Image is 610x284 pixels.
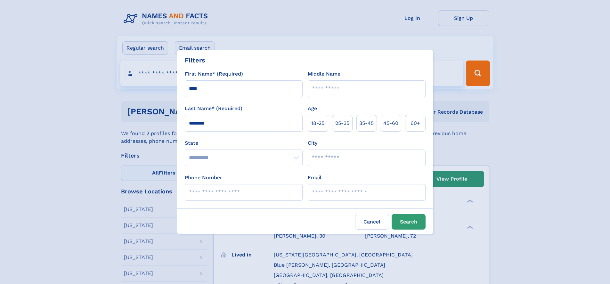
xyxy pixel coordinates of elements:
[185,174,222,182] label: Phone Number
[359,119,374,127] span: 35‑45
[335,119,349,127] span: 25‑35
[185,139,303,147] label: State
[311,119,324,127] span: 18‑25
[355,214,389,230] label: Cancel
[411,119,420,127] span: 60+
[392,214,426,230] button: Search
[185,55,205,65] div: Filters
[185,105,242,112] label: Last Name* (Required)
[308,174,321,182] label: Email
[185,70,243,78] label: First Name* (Required)
[308,139,317,147] label: City
[308,70,340,78] label: Middle Name
[308,105,317,112] label: Age
[383,119,398,127] span: 45‑60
